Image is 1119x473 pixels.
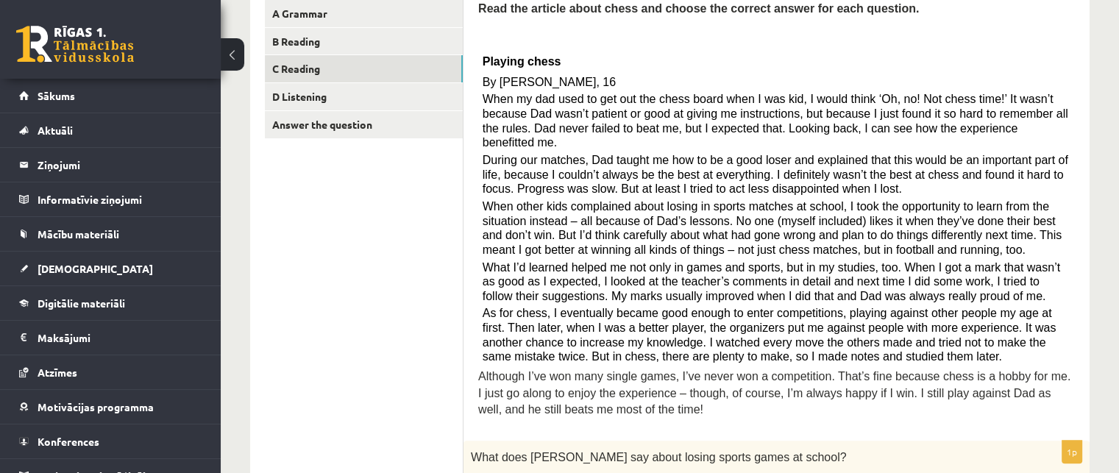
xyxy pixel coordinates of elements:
[38,148,202,182] legend: Ziņojumi
[483,200,1062,256] span: When other kids complained about losing in sports matches at school, I took the opportunity to le...
[38,321,202,355] legend: Maksājumi
[38,89,75,102] span: Sākums
[483,261,1060,302] span: What I’d learned helped me not only in games and sports, but in my studies, too. When I got a mar...
[19,424,202,458] a: Konferences
[19,182,202,216] a: Informatīvie ziņojumi
[1062,440,1082,463] p: 1p
[478,370,1070,416] span: Although I’ve won many single games, I’ve never won a competition. That’s fine because chess is a...
[483,55,561,68] span: Playing chess
[265,28,463,55] a: B Reading
[16,26,134,63] a: Rīgas 1. Tālmācības vidusskola
[38,435,99,448] span: Konferences
[19,113,202,147] a: Aktuāli
[478,2,919,15] span: Read the article about chess and choose the correct answer for each question.
[483,307,1056,363] span: As for chess, I eventually became good enough to enter competitions, playing against other people...
[19,79,202,113] a: Sākums
[265,55,463,82] a: C Reading
[38,296,125,310] span: Digitālie materiāli
[265,111,463,138] a: Answer the question
[19,252,202,285] a: [DEMOGRAPHIC_DATA]
[19,286,202,320] a: Digitālie materiāli
[38,124,73,137] span: Aktuāli
[38,182,202,216] legend: Informatīvie ziņojumi
[19,217,202,251] a: Mācību materiāli
[19,321,202,355] a: Maksājumi
[19,390,202,424] a: Motivācijas programma
[19,148,202,182] a: Ziņojumi
[38,262,153,275] span: [DEMOGRAPHIC_DATA]
[483,154,1068,195] span: During our matches, Dad taught me how to be a good loser and explained that this would be an impo...
[38,400,154,413] span: Motivācijas programma
[265,83,463,110] a: D Listening
[19,355,202,389] a: Atzīmes
[483,76,616,88] span: By [PERSON_NAME], 16
[471,451,846,463] span: What does [PERSON_NAME] say about losing sports games at school?
[483,93,1068,149] span: When my dad used to get out the chess board when I was kid, I would think ‘Oh, no! Not chess time...
[38,366,77,379] span: Atzīmes
[38,227,119,241] span: Mācību materiāli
